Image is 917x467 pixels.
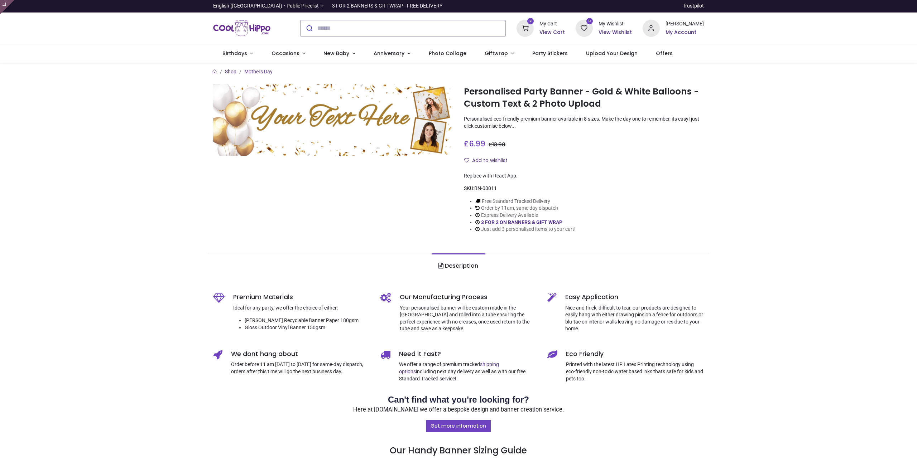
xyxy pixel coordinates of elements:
a: 0 [576,25,593,30]
h5: Our Manufacturing Process [400,293,537,302]
span: New Baby [323,50,349,57]
a: View Cart [539,29,565,36]
h5: Need it Fast? [399,350,537,359]
h5: Premium Materials [233,293,370,302]
p: Printed with the latest HP Latex Printing technology using eco-friendly non-toxic water based ink... [566,361,704,382]
span: Party Stickers [532,50,568,57]
img: Cool Hippo [213,18,270,38]
h5: We dont hang about [231,350,370,359]
h1: Personalised Party Banner - Gold & White Balloons - Custom Text & 2 Photo Upload [464,86,704,110]
i: Add to wishlist [464,158,469,163]
div: SKU: [464,185,704,192]
a: Logo of Cool Hippo [213,18,270,38]
a: Birthdays [213,44,262,63]
span: Public Pricelist [287,3,319,10]
p: Personalised eco-friendly premium banner available in 8 sizes. Make the day one to remember, its ... [464,116,704,130]
img: Personalised Party Banner - Gold & White Balloons - Custom Text & 2 Photo Upload [213,84,453,156]
button: Add to wishlistAdd to wishlist [464,155,514,167]
span: Offers [656,50,673,57]
li: Express Delivery Available [475,212,576,219]
a: Mothers Day [244,69,273,74]
span: Giftwrap [485,50,508,57]
li: [PERSON_NAME] Recyclable Banner Paper 180gsm [245,317,370,324]
p: Ideal for any party, we offer the choice of either: [233,305,370,312]
h2: Can't find what you're looking for? [213,394,704,406]
div: My Cart [539,20,565,28]
p: Here at [DOMAIN_NAME] we offer a bespoke design and banner creation service. [213,406,704,414]
span: 13.98 [492,141,505,148]
li: Free Standard Tracked Delivery [475,198,576,205]
div: 3 FOR 2 BANNERS & GIFTWRAP - FREE DELIVERY [332,3,442,10]
div: [PERSON_NAME] [666,20,704,28]
a: Shop [225,69,236,74]
span: 6.99 [469,138,485,149]
span: Photo Collage [429,50,466,57]
p: Order before 11 am [DATE] to [DATE] for same-day dispatch, orders after this time will go the nex... [231,361,370,375]
sup: 0 [586,18,593,25]
p: Your personalised banner will be custom made in the [GEOGRAPHIC_DATA] and rolled into a tube ensu... [400,305,537,332]
a: New Baby [315,44,365,63]
span: Anniversary [374,50,404,57]
a: View Wishlist [599,29,632,36]
div: My Wishlist [599,20,632,28]
sup: 2 [527,18,534,25]
li: Order by 11am, same day dispatch [475,205,576,212]
a: Trustpilot [683,3,704,10]
a: My Account [666,29,704,36]
button: Submit [301,20,317,36]
a: English ([GEOGRAPHIC_DATA]) •Public Pricelist [213,3,323,10]
span: Birthdays [222,50,247,57]
a: Occasions [262,44,315,63]
a: Get more information [426,420,491,432]
a: Giftwrap [475,44,523,63]
span: Occasions [272,50,299,57]
li: Gloss Outdoor Vinyl Banner 150gsm [245,324,370,331]
span: Upload Your Design [586,50,638,57]
a: Description [432,253,485,278]
h5: Eco Friendly [566,350,704,359]
li: Just add 3 personalised items to your cart! [475,226,576,233]
a: 3 FOR 2 ON BANNERS & GIFT WRAP [481,219,562,225]
span: £ [464,138,485,149]
span: £ [489,141,505,148]
p: We offer a range of premium tracked including next day delivery as well as with our free Standard... [399,361,537,382]
h3: Our Handy Banner Sizing Guide [213,420,704,457]
a: Anniversary [364,44,419,63]
a: 2 [517,25,534,30]
div: Replace with React App. [464,172,704,180]
span: BN-00011 [474,185,497,191]
h5: Easy Application [565,293,704,302]
p: Nice and thick, difficult to tear, our products are designed to easily hang with either drawing p... [565,305,704,332]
